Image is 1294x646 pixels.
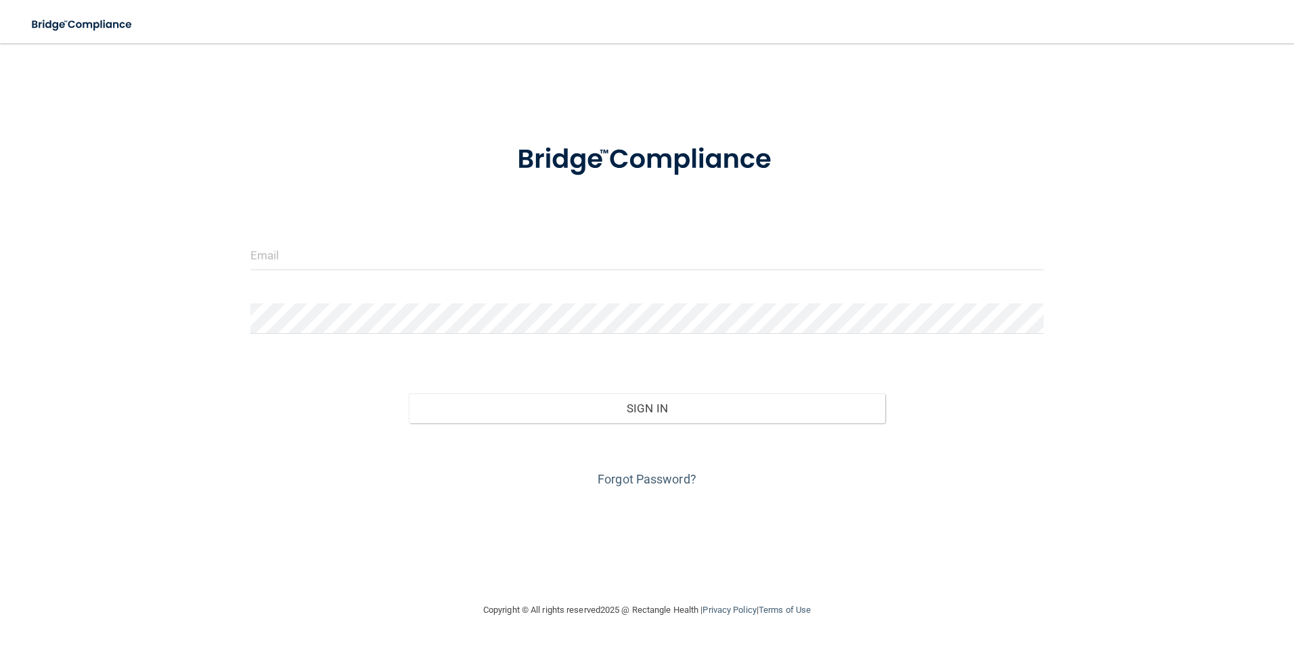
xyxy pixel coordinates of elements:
[250,240,1044,270] input: Email
[409,393,885,423] button: Sign In
[489,125,805,195] img: bridge_compliance_login_screen.278c3ca4.svg
[759,605,811,615] a: Terms of Use
[20,11,145,39] img: bridge_compliance_login_screen.278c3ca4.svg
[702,605,756,615] a: Privacy Policy
[598,472,696,486] a: Forgot Password?
[400,588,894,632] div: Copyright © All rights reserved 2025 @ Rectangle Health | |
